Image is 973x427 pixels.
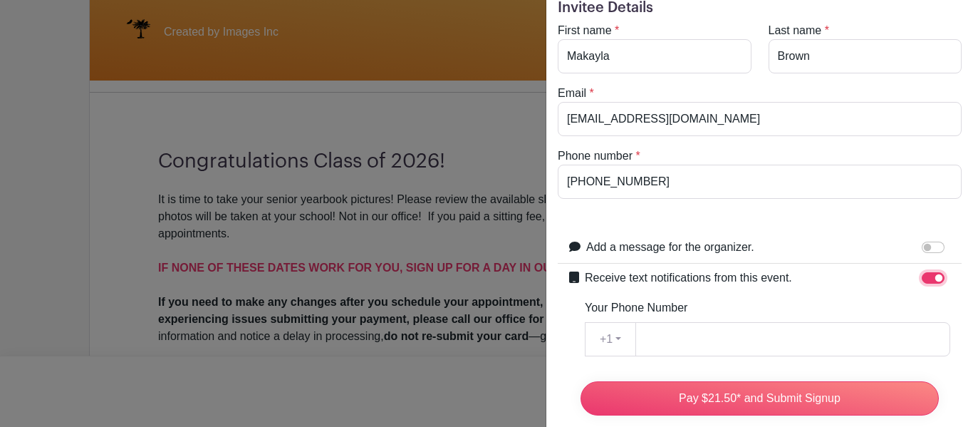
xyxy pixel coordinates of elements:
[769,22,822,39] label: Last name
[586,239,754,256] label: Add a message for the organizer.
[585,299,687,317] label: Your Phone Number
[558,85,586,102] label: Email
[581,381,939,416] input: Pay $21.50* and Submit Signup
[585,269,792,287] label: Receive text notifications from this event.
[585,322,636,356] button: +1
[558,148,633,165] label: Phone number
[585,368,950,385] p: Text messaging is only available for USA phone numbers.
[558,22,612,39] label: First name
